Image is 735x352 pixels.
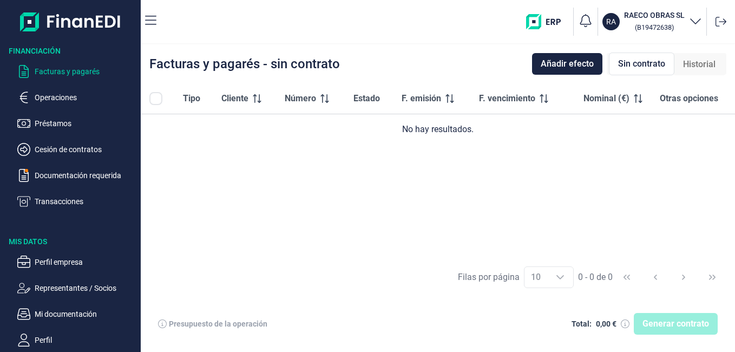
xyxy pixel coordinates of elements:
button: Next Page [671,264,697,290]
span: Añadir efecto [541,57,594,70]
button: Mi documentación [17,308,136,321]
p: Perfil empresa [35,256,136,269]
span: Tipo [183,92,200,105]
button: Previous Page [642,264,668,290]
span: F. emisión [402,92,441,105]
div: Sin contrato [609,53,674,75]
div: Total: [572,320,592,328]
span: Número [285,92,316,105]
p: Perfil [35,334,136,347]
button: Last Page [699,264,725,290]
p: Representantes / Socios [35,282,136,295]
span: F. vencimiento [479,92,535,105]
div: Filas por página [458,271,520,284]
div: Facturas y pagarés - sin contrato [149,57,340,70]
h3: RAECO OBRAS SL [624,10,685,21]
p: Préstamos [35,117,136,130]
div: No hay resultados. [149,123,726,136]
button: Perfil [17,334,136,347]
button: First Page [614,264,640,290]
div: Choose [547,267,573,288]
span: Historial [683,58,716,71]
span: Estado [353,92,380,105]
span: Nominal (€) [583,92,629,105]
button: Representantes / Socios [17,282,136,295]
span: 0 - 0 de 0 [578,273,613,282]
p: Transacciones [35,195,136,208]
img: Logo de aplicación [20,9,121,35]
p: Cesión de contratos [35,143,136,156]
span: Otras opciones [660,92,718,105]
button: Facturas y pagarés [17,65,136,78]
button: Documentación requerida [17,169,136,182]
p: Mi documentación [35,308,136,321]
button: RARAECO OBRAS SL (B19472638) [602,10,702,34]
button: Perfil empresa [17,256,136,269]
button: Préstamos [17,117,136,130]
p: Documentación requerida [35,169,136,182]
p: RA [606,16,616,27]
div: 0,00 € [596,320,616,328]
div: Historial [674,54,724,75]
button: Operaciones [17,91,136,104]
button: Transacciones [17,195,136,208]
p: Facturas y pagarés [35,65,136,78]
div: Presupuesto de la operación [169,320,267,328]
small: Copiar cif [635,23,674,31]
span: Cliente [221,92,248,105]
span: Sin contrato [618,57,665,70]
img: erp [526,14,569,29]
button: Cesión de contratos [17,143,136,156]
div: All items unselected [149,92,162,105]
p: Operaciones [35,91,136,104]
button: Añadir efecto [532,53,602,75]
